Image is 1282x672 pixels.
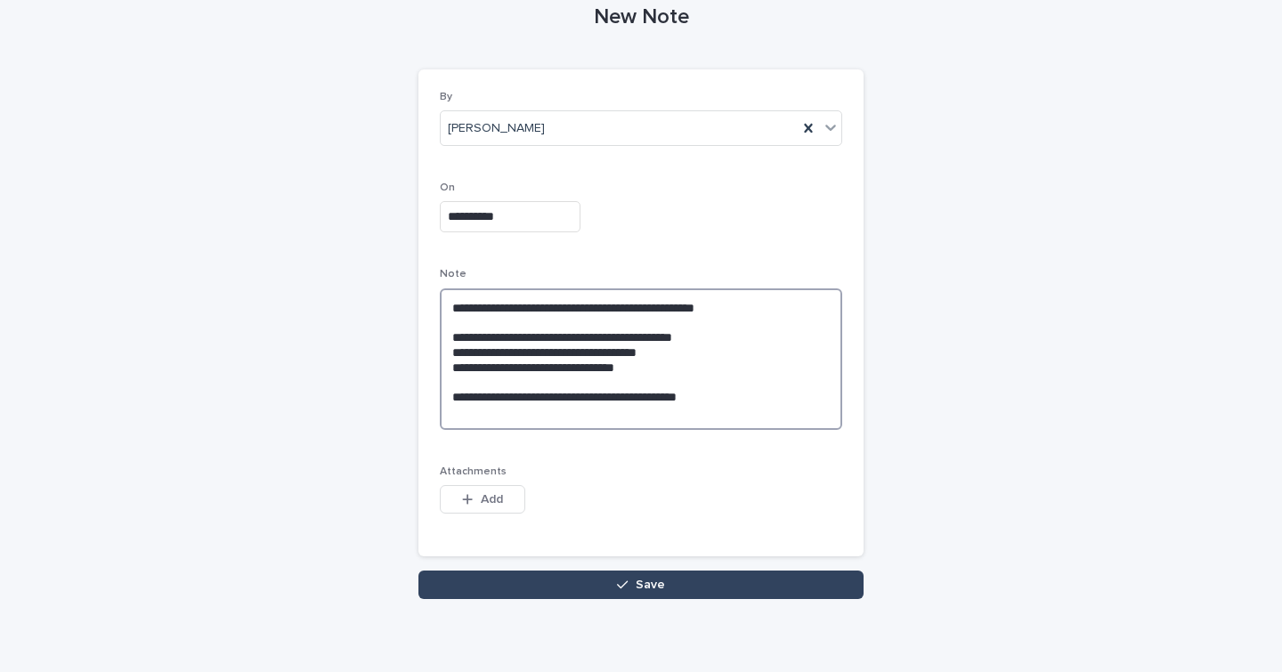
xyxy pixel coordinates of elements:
h1: New Note [418,4,864,30]
span: [PERSON_NAME] [448,119,545,138]
span: Save [636,579,665,591]
span: Note [440,269,467,279]
span: Attachments [440,466,507,477]
span: On [440,182,455,193]
span: By [440,92,452,102]
span: Add [481,493,503,506]
button: Save [418,571,864,599]
button: Add [440,485,525,514]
